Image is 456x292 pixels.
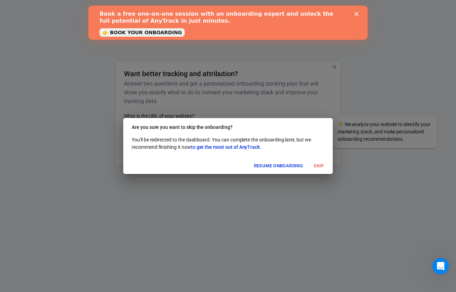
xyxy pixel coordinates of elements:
span: to get the most out of AnyTrack [191,144,260,150]
h2: Are you sure you want to skip the onboarding? [123,118,333,136]
p: You'll be redirected to the dashboard. You can complete the onboarding later, but we recommend fi... [132,136,324,151]
iframe: Intercom live chat banner [88,6,368,40]
iframe: Intercom live chat [432,258,449,275]
button: Skip [308,161,330,171]
button: Resume onboarding [252,161,305,171]
div: Close [266,6,273,10]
